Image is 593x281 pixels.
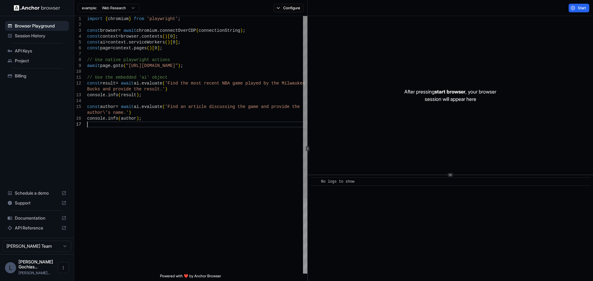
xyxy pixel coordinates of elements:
div: 6 [74,45,81,51]
span: ; [160,46,162,51]
span: await [124,28,137,33]
span: console [87,116,105,121]
span: // Use the embedded 'ai' object [87,75,167,80]
div: 7 [74,51,81,57]
div: API Keys [5,46,69,56]
span: ( [162,34,165,39]
button: Configure [274,4,304,12]
span: chromium [137,28,157,33]
button: Start [569,4,589,12]
button: Open menu [58,262,69,273]
span: from [134,16,144,21]
div: 1 [74,16,81,22]
span: ) [165,87,167,92]
span: info [108,93,118,97]
span: 0 [170,34,173,39]
span: const [87,81,100,86]
span: console [87,93,105,97]
span: const [87,40,100,45]
div: Support [5,198,69,208]
span: ( [196,28,199,33]
span: // Use native playwright actions [87,57,170,62]
div: 15 [74,104,81,110]
span: = [116,81,118,86]
div: 14 [74,98,81,104]
span: await [121,81,134,86]
span: ; [243,28,245,33]
span: ] [157,46,160,51]
span: ( [124,63,126,68]
span: . [157,28,160,33]
div: Schedule a demo [5,188,69,198]
span: Project [15,58,66,64]
span: pages [134,46,147,51]
div: 2 [74,22,81,28]
span: serviceWorkers [128,40,165,45]
span: API Keys [15,48,66,54]
span: await [121,104,134,109]
span: chromium [108,16,128,21]
span: API Reference [15,225,59,231]
img: Anchor Logo [14,5,60,11]
span: . [105,116,108,121]
span: ai [134,104,139,109]
span: = [111,46,113,51]
div: 3 [74,28,81,34]
span: Start [578,6,587,10]
span: . [139,81,141,86]
div: 13 [74,92,81,98]
div: API Reference [5,223,69,233]
span: author [100,104,116,109]
span: } [128,16,131,21]
span: const [87,28,100,33]
span: ukee [295,81,305,86]
div: L [5,262,16,273]
span: await [87,63,100,68]
span: ai [134,81,139,86]
div: 4 [74,34,81,39]
div: 16 [74,116,81,122]
span: [ [167,34,170,39]
span: info [108,116,118,121]
span: ( [118,93,121,97]
span: . [126,40,128,45]
div: 8 [74,57,81,63]
span: const [87,46,100,51]
span: ; [139,116,141,121]
span: [ [152,46,154,51]
div: Project [5,56,69,66]
div: 9 [74,63,81,69]
span: connectionString [199,28,240,33]
span: 'Find an article discussing the game and provide t [165,104,295,109]
span: = [116,104,118,109]
span: context [113,46,131,51]
span: Powered with ❤️ by Anchor Browser [160,274,221,281]
span: 'Find the most recent NBA game played by the Milwa [165,81,295,86]
span: goto [113,63,124,68]
span: Browser Playground [15,23,66,29]
span: = [118,28,121,33]
span: browser [121,34,139,39]
span: 'playwright' [147,16,178,21]
span: ; [178,16,180,21]
div: Documentation [5,213,69,223]
span: Bucks and provide the result.' [87,87,165,92]
span: Documentation [15,215,59,221]
span: "[URL][DOMAIN_NAME]" [126,63,178,68]
span: he [295,104,300,109]
span: = [118,34,121,39]
span: ( [162,104,165,109]
span: No logs to show [321,180,355,184]
span: connectOverCDP [160,28,196,33]
span: ) [128,110,131,115]
span: Schedule a demo [15,190,59,196]
span: const [87,34,100,39]
span: example: [82,6,97,10]
span: ; [139,93,141,97]
span: l.gochiashvili@gmail.com [19,271,50,275]
span: import [87,16,103,21]
span: ( [147,46,149,51]
span: page [100,63,111,68]
span: [ [170,40,173,45]
span: . [131,46,134,51]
